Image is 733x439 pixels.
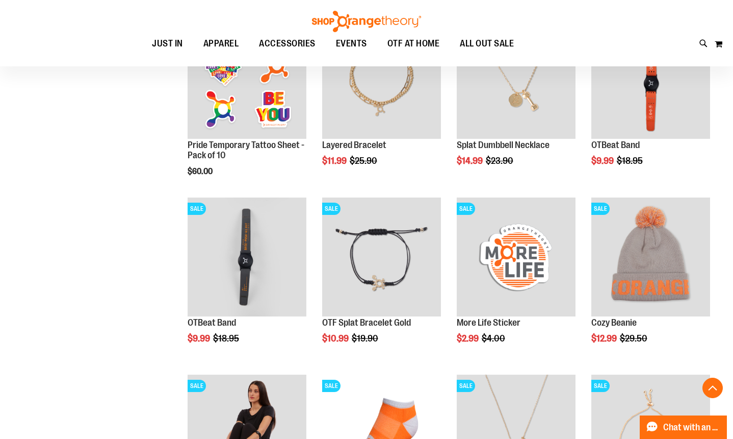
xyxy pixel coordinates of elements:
span: $11.99 [322,156,348,166]
a: Cozy Beanie [591,318,637,328]
div: product [317,192,446,370]
div: product [182,192,311,370]
span: SALE [591,203,610,215]
span: $12.99 [591,333,618,344]
span: SALE [591,380,610,392]
span: $25.90 [350,156,379,166]
span: $9.99 [591,156,615,166]
span: $19.90 [352,333,380,344]
span: $2.99 [457,333,480,344]
a: More Life Sticker [457,318,520,328]
span: EVENTS [336,32,367,55]
span: $10.99 [322,333,350,344]
span: SALE [322,380,341,392]
img: OTBeat Band [188,198,306,316]
button: Back To Top [702,378,723,398]
span: $4.00 [482,333,507,344]
a: OTBeat BandSALE [591,20,710,140]
a: Product image for More Life StickerSALE [457,198,575,318]
div: product [452,192,581,370]
div: product [182,15,311,202]
div: product [586,192,715,370]
span: $23.90 [486,156,515,166]
span: SALE [188,380,206,392]
button: Chat with an Expert [640,416,727,439]
img: Pride Temporary Tattoo Sheet - Pack of 10 [188,20,306,139]
span: $18.95 [617,156,644,166]
a: OTF Splat Bracelet Gold [322,318,411,328]
span: SALE [457,203,475,215]
img: Main view of OTF Cozy Scarf Grey [591,198,710,316]
span: Chat with an Expert [663,423,721,432]
div: product [317,15,446,192]
a: Pride Temporary Tattoo Sheet - Pack of 10 [188,140,304,160]
a: Layered BraceletSALE [322,20,441,140]
span: $60.00 [188,167,214,176]
a: OTBeat Band [591,140,640,150]
span: $18.95 [213,333,241,344]
img: Front facing view of plus Necklace - Gold [457,20,575,139]
span: ACCESSORIES [259,32,316,55]
img: OTBeat Band [591,20,710,139]
a: Product image for Splat Bracelet GoldSALE [322,198,441,318]
a: OTBeat Band [188,318,236,328]
img: Product image for More Life Sticker [457,198,575,316]
img: Product image for Splat Bracelet Gold [322,198,441,316]
a: Pride Temporary Tattoo Sheet - Pack of 10NEW [188,20,306,140]
span: $14.99 [457,156,484,166]
span: ALL OUT SALE [460,32,514,55]
span: $29.50 [620,333,649,344]
div: product [586,15,715,192]
a: Main view of OTF Cozy Scarf GreySALE [591,198,710,318]
div: product [452,15,581,192]
span: SALE [322,203,341,215]
span: $9.99 [188,333,212,344]
span: SALE [457,380,475,392]
a: OTBeat BandSALE [188,198,306,318]
span: OTF AT HOME [387,32,440,55]
img: Shop Orangetheory [310,11,423,32]
a: Layered Bracelet [322,140,386,150]
a: Splat Dumbbell Necklace [457,140,549,150]
a: Front facing view of plus Necklace - GoldSALE [457,20,575,140]
img: Layered Bracelet [322,20,441,139]
span: JUST IN [152,32,183,55]
span: SALE [188,203,206,215]
span: APPAREL [203,32,239,55]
